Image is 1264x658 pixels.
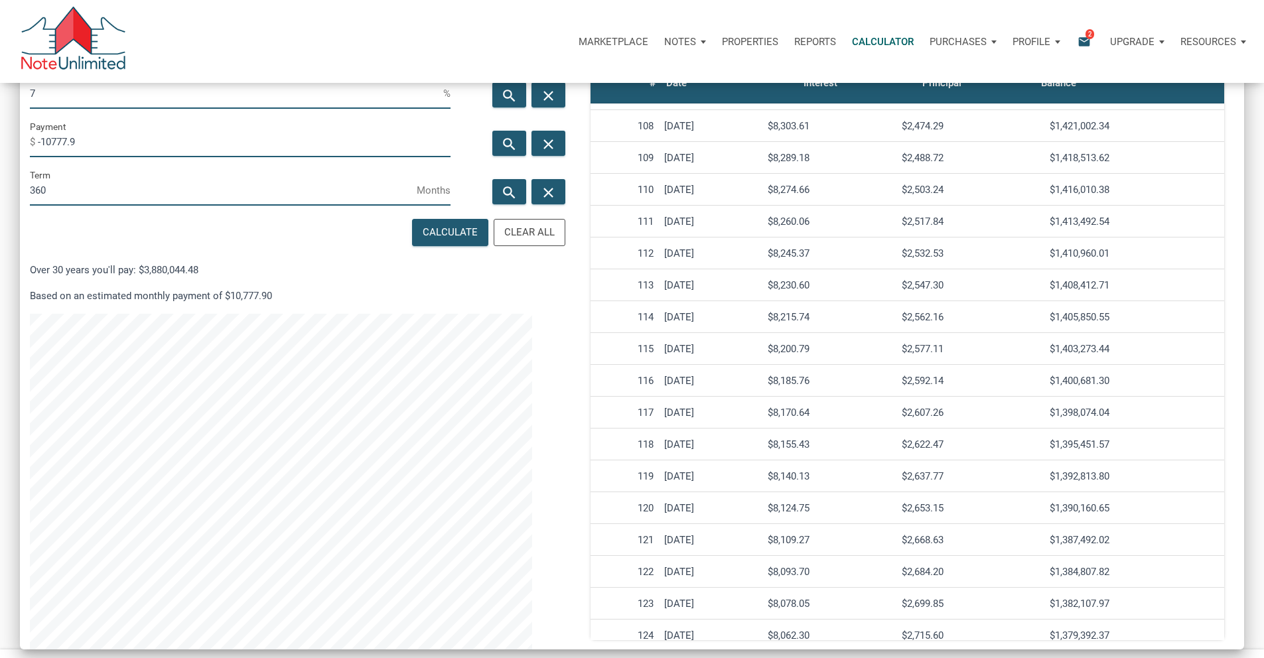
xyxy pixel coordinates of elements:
p: Reports [794,36,836,48]
button: Calculate [412,219,488,246]
p: Marketplace [579,36,648,48]
div: $8,274.66 [768,184,891,196]
div: [DATE] [664,152,757,164]
div: $2,592.14 [902,375,1039,387]
div: 113 [596,279,653,291]
div: 108 [596,120,653,132]
div: $8,155.43 [768,438,891,450]
div: $1,410,960.01 [1050,247,1219,259]
div: [DATE] [664,438,757,450]
span: % [443,83,451,104]
p: Purchases [930,36,987,48]
div: $1,418,513.62 [1050,152,1219,164]
div: 119 [596,470,653,482]
div: $1,387,492.02 [1050,534,1219,546]
input: Term [30,176,417,206]
div: 122 [596,566,653,578]
div: [DATE] [664,343,757,355]
div: 110 [596,184,653,196]
div: [DATE] [664,629,757,641]
button: search [492,82,526,107]
div: $2,532.53 [902,247,1039,259]
div: $1,416,010.38 [1050,184,1219,196]
p: Resources [1180,36,1236,48]
div: $8,140.13 [768,470,891,482]
div: [DATE] [664,375,757,387]
a: Properties [714,22,786,62]
div: $2,715.60 [902,629,1039,641]
img: NoteUnlimited [20,7,127,76]
div: $2,474.29 [902,120,1039,132]
div: [DATE] [664,534,757,546]
p: Upgrade [1110,36,1155,48]
span: Months [417,180,451,201]
div: Clear All [504,225,555,240]
div: $8,170.64 [768,407,891,419]
div: $1,382,107.97 [1050,598,1219,610]
div: 111 [596,216,653,228]
a: Calculator [844,22,922,62]
label: Payment [30,119,66,135]
div: $1,398,074.04 [1050,407,1219,419]
input: Rate [30,79,443,109]
div: $2,503.24 [902,184,1039,196]
div: $2,562.16 [902,311,1039,323]
i: search [501,135,517,152]
div: $1,405,850.55 [1050,311,1219,323]
i: email [1076,34,1092,49]
div: $8,215.74 [768,311,891,323]
div: [DATE] [664,470,757,482]
div: Balance [1041,74,1076,92]
span: $ [30,131,38,153]
p: Properties [722,36,778,48]
button: email2 [1068,22,1102,62]
div: $8,230.60 [768,279,891,291]
button: close [531,179,565,204]
div: $2,684.20 [902,566,1039,578]
div: $2,637.77 [902,470,1039,482]
div: $1,413,492.54 [1050,216,1219,228]
div: $8,124.75 [768,502,891,514]
div: Principal [922,74,961,92]
div: 120 [596,502,653,514]
div: $1,395,451.57 [1050,438,1219,450]
div: $2,699.85 [902,598,1039,610]
div: $8,109.27 [768,534,891,546]
div: 123 [596,598,653,610]
div: 121 [596,534,653,546]
div: Date [666,74,687,92]
p: Calculator [852,36,914,48]
button: close [531,131,565,156]
div: [DATE] [664,566,757,578]
div: $2,653.15 [902,502,1039,514]
div: $2,607.26 [902,407,1039,419]
span: 2 [1086,29,1094,39]
div: $2,488.72 [902,152,1039,164]
button: search [492,179,526,204]
a: Upgrade [1102,22,1172,62]
i: search [501,184,517,200]
button: Marketplace [571,22,656,62]
button: Purchases [922,22,1005,62]
p: Over 30 years you'll pay: $3,880,044.48 [30,262,561,278]
button: Clear All [494,219,565,246]
div: 124 [596,629,653,641]
div: $1,421,002.34 [1050,120,1219,132]
i: close [541,184,557,200]
div: $1,392,813.80 [1050,470,1219,482]
div: $1,400,681.30 [1050,375,1219,387]
p: Based on an estimated monthly payment of $10,777.90 [30,288,561,304]
a: Profile [1005,22,1068,62]
div: [DATE] [664,502,757,514]
div: $2,668.63 [902,534,1039,546]
input: Payment [38,127,451,157]
i: search [501,87,517,103]
button: Resources [1172,22,1254,62]
div: $1,384,807.82 [1050,566,1219,578]
div: [DATE] [664,311,757,323]
button: Notes [656,22,714,62]
div: $8,200.79 [768,343,891,355]
div: [DATE] [664,279,757,291]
